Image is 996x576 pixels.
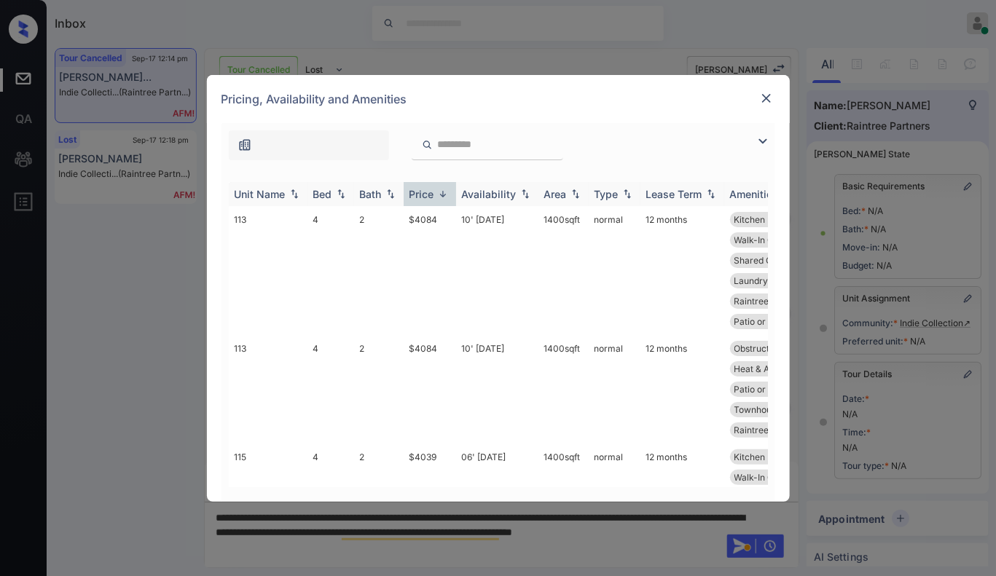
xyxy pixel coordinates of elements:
td: 1400 sqft [538,443,589,572]
td: normal [589,206,640,335]
img: sorting [334,189,348,199]
div: Type [595,188,619,200]
td: 1400 sqft [538,206,589,335]
td: 10' [DATE] [456,335,538,443]
div: Unit Name [235,188,286,200]
span: Kitchen Pantry [734,451,796,462]
span: Raintree [MEDICAL_DATA]... [734,296,850,307]
span: Walk-In Closets [734,472,799,483]
span: Heat & Air Cond... [734,363,807,374]
img: sorting [287,189,302,199]
div: Amenities [730,188,779,200]
td: 2 [354,335,404,443]
img: sorting [383,189,398,199]
td: normal [589,335,640,443]
td: $4084 [404,206,456,335]
span: Walk-In Closets [734,234,799,245]
div: Lease Term [646,188,702,200]
img: sorting [436,189,450,200]
div: Price [409,188,434,200]
td: 115 [229,443,307,572]
td: $4084 [404,335,456,443]
img: sorting [620,189,635,199]
div: Bath [360,188,382,200]
div: Bed [313,188,332,200]
img: sorting [518,189,533,199]
span: Patio or Balcon... [734,316,804,327]
td: 1400 sqft [538,335,589,443]
td: 10' [DATE] [456,206,538,335]
td: 4 [307,443,354,572]
span: Townhouse [734,404,782,415]
div: Availability [462,188,517,200]
td: 06' [DATE] [456,443,538,572]
span: Obstructed View [734,343,803,354]
span: Patio or Balcon... [734,384,804,395]
span: Shared Garage [734,255,797,266]
div: Area [544,188,567,200]
td: 2 [354,443,404,572]
span: Kitchen Pantry [734,214,796,225]
span: Raintree [MEDICAL_DATA]... [734,425,850,435]
span: Laundry Room [734,275,795,286]
div: Pricing, Availability and Amenities [207,75,790,123]
td: 113 [229,206,307,335]
td: 12 months [640,206,724,335]
img: sorting [568,189,583,199]
td: 12 months [640,443,724,572]
img: sorting [704,189,718,199]
img: icon-zuma [754,133,772,150]
td: 113 [229,335,307,443]
img: icon-zuma [422,138,433,151]
td: $4039 [404,443,456,572]
td: 4 [307,335,354,443]
img: icon-zuma [238,138,252,152]
td: 12 months [640,335,724,443]
td: 2 [354,206,404,335]
img: close [759,91,774,106]
td: normal [589,443,640,572]
td: 4 [307,206,354,335]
